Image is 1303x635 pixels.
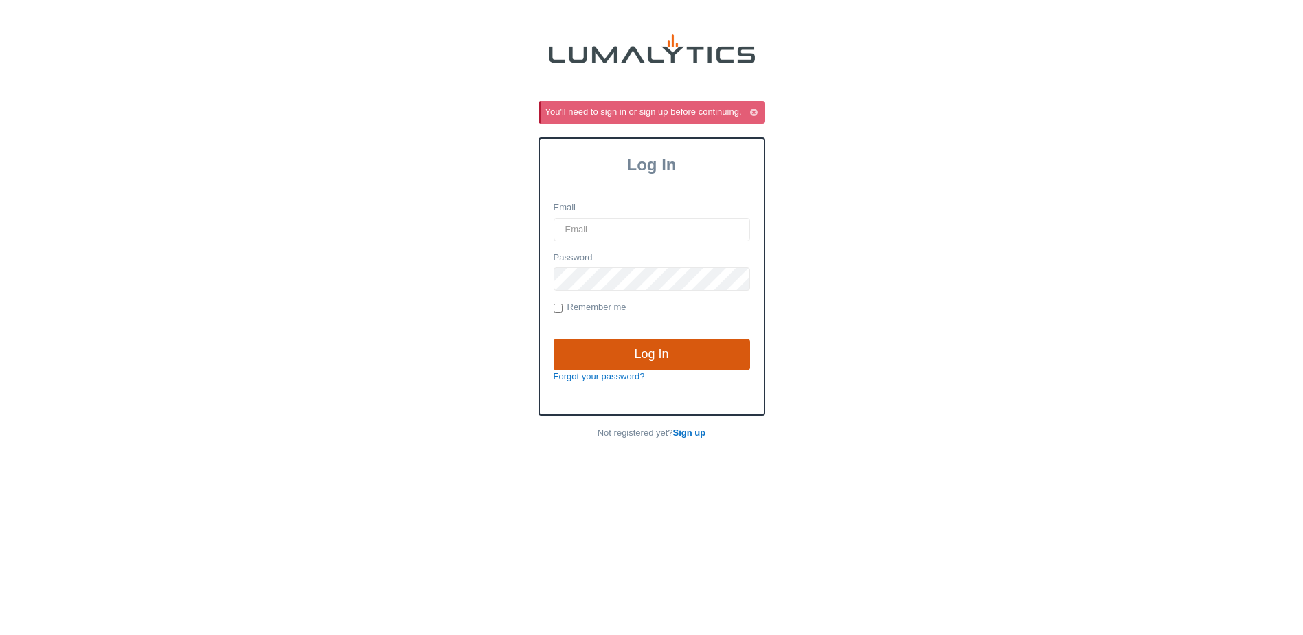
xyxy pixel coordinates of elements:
h3: Log In [540,155,764,175]
a: Forgot your password? [554,371,645,381]
input: Remember me [554,304,563,313]
img: lumalytics-black-e9b537c871f77d9ce8d3a6940f85695cd68c596e3f819dc492052d1098752254.png [549,34,755,63]
label: Remember me [554,301,626,315]
a: Sign up [673,427,706,438]
input: Email [554,218,750,241]
input: Log In [554,339,750,370]
label: Email [554,201,576,214]
label: Password [554,252,593,265]
p: Not registered yet? [539,427,765,440]
div: You'll need to sign in or sign up before continuing. [545,106,762,119]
